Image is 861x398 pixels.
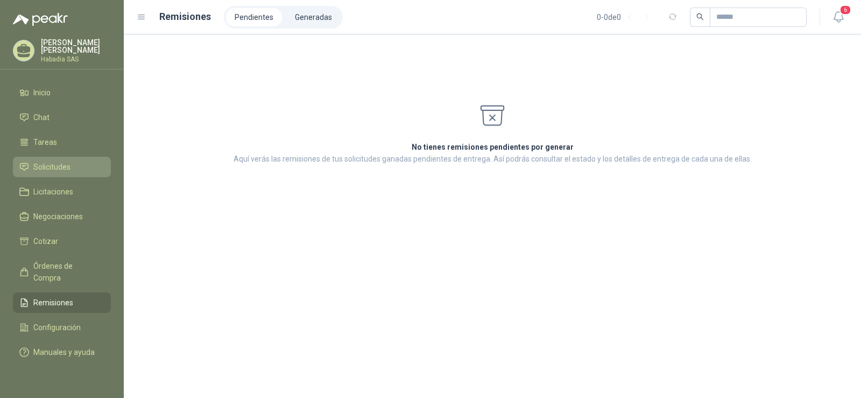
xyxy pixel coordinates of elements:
a: Órdenes de Compra [13,256,111,288]
a: Configuración [13,317,111,338]
span: Chat [33,111,50,123]
a: Pendientes [226,8,282,26]
span: search [696,13,704,20]
a: Manuales y ayuda [13,342,111,362]
span: Inicio [33,87,51,99]
span: Remisiones [33,297,73,309]
span: Configuración [33,322,81,333]
a: Chat [13,107,111,128]
p: Habadia SAS [41,56,111,62]
a: Licitaciones [13,181,111,202]
a: Solicitudes [13,157,111,177]
p: [PERSON_NAME] [PERSON_NAME] [41,39,111,54]
span: Solicitudes [33,161,70,173]
span: Licitaciones [33,186,73,198]
span: Órdenes de Compra [33,260,101,284]
a: Negociaciones [13,206,111,227]
a: Inicio [13,82,111,103]
a: Generadas [286,8,341,26]
a: Cotizar [13,231,111,252]
span: Manuales y ayuda [33,346,95,358]
a: Remisiones [13,292,111,313]
strong: No tienes remisiones pendientes por generar [412,143,574,151]
span: Cotizar [33,235,58,247]
p: Aquí verás las remisiones de tus solicitudes ganadas pendientes de entrega. Así podrás consultar ... [234,153,752,165]
span: 6 [839,5,851,15]
button: 6 [829,8,848,27]
a: Tareas [13,132,111,152]
h1: Remisiones [159,9,211,24]
span: Tareas [33,136,57,148]
span: Negociaciones [33,211,83,222]
img: Logo peakr [13,13,68,26]
div: 0 - 0 de 0 [597,9,655,26]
